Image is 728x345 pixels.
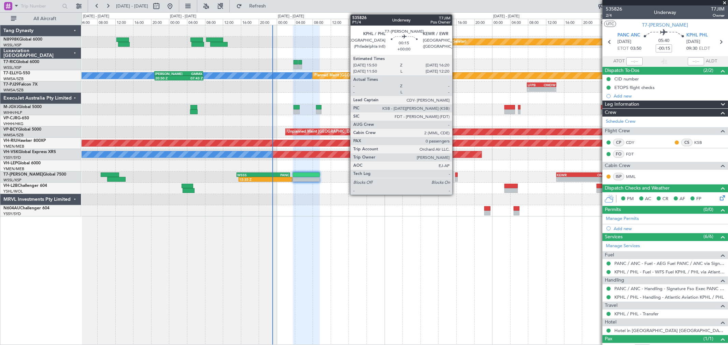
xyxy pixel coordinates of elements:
[381,76,397,80] div: -
[3,206,20,210] span: N604AU
[278,14,304,19] div: [DATE] - [DATE]
[614,328,725,333] a: Hotel in [GEOGRAPHIC_DATA] [GEOGRAPHIC_DATA]
[605,101,639,108] span: Leg Information
[97,19,115,25] div: 08:00
[605,162,630,170] span: Cabin Crew
[155,76,179,80] div: 20:50 Z
[79,19,97,25] div: 04:00
[703,67,713,74] span: (2/2)
[364,72,381,76] div: GMMX
[3,121,24,126] a: VHHH/HKG
[686,45,697,52] span: 09:30
[3,127,41,132] a: VP-BCYGlobal 5000
[18,16,72,21] span: All Aircraft
[605,251,614,259] span: Fuel
[3,110,22,115] a: WIHH/HLP
[3,71,30,75] a: T7-ELLYG-550
[3,82,38,87] a: T7-PJ29Falcon 7X
[3,161,41,165] a: VH-LEPGlobal 6000
[331,19,349,25] div: 12:00
[605,206,621,214] span: Permits
[155,72,179,76] div: [PERSON_NAME]
[266,177,292,181] div: -
[614,76,639,82] div: CID number
[133,19,151,25] div: 16:00
[680,196,685,202] span: AF
[711,13,725,18] span: Owner
[662,196,668,202] span: CR
[557,177,583,181] div: -
[626,151,641,157] a: FDT
[3,116,29,120] a: VP-CJRG-650
[605,335,612,343] span: Pax
[169,19,187,25] div: 00:00
[642,21,688,29] span: T7-[PERSON_NAME]
[546,19,564,25] div: 12:00
[613,150,624,158] div: FO
[3,43,22,48] a: WSSL/XSP
[348,19,367,25] div: 16:00
[313,19,331,25] div: 08:00
[386,14,412,19] div: [DATE] - [DATE]
[205,19,223,25] div: 08:00
[295,19,313,25] div: 04:00
[386,37,467,47] div: Planned Maint [GEOGRAPHIC_DATA] (Seletar)
[3,206,49,210] a: N604AUChallenger 604
[645,196,651,202] span: AC
[3,139,46,143] a: VH-RIUHawker 800XP
[115,19,133,25] div: 12:00
[614,286,725,291] a: PANC / ANC - Handling - Signature Fso Exec PANC / ANC
[3,184,18,188] span: VH-L2B
[605,67,639,75] span: Dispatch To-Dos
[3,172,43,177] span: T7-[PERSON_NAME]
[528,87,542,91] div: -
[606,118,636,125] a: Schedule Crew
[542,87,556,91] div: -
[314,71,428,81] div: Planned Maint [GEOGRAPHIC_DATA] ([GEOGRAPHIC_DATA] Intl)
[3,139,17,143] span: VH-RIU
[3,60,16,64] span: T7-RIC
[3,150,18,154] span: VH-VSK
[617,39,631,45] span: [DATE]
[604,21,616,27] button: UTC
[3,105,18,109] span: M-JGVJ
[381,72,397,76] div: OMDB
[3,189,23,194] a: YSHL/WOL
[626,57,643,65] input: --:--
[605,184,670,192] span: Dispatch Checks and Weather
[3,76,24,81] a: WMSA/SZB
[493,14,519,19] div: [DATE] - [DATE]
[3,82,19,87] span: T7-PJ29
[606,215,639,222] a: Manage Permits
[364,76,381,80] div: -
[564,19,582,25] div: 16:00
[617,45,629,52] span: ETOT
[385,19,403,25] div: 00:00
[605,276,624,284] span: Handling
[3,37,42,42] a: N8998KGlobal 6000
[3,155,21,160] a: YSSY/SYD
[402,19,420,25] div: 04:00
[528,19,546,25] div: 08:00
[116,3,148,9] span: [DATE] - [DATE]
[617,32,640,39] span: PANC ANC
[630,45,641,52] span: 03:50
[711,5,725,13] span: T7JIM
[3,166,24,171] a: YMEN/MEB
[694,139,710,146] a: KSB
[654,9,676,16] div: Underway
[583,173,609,177] div: OMDW
[626,139,641,146] a: CDY
[613,173,624,180] div: ISP
[605,318,616,326] span: Hotel
[3,172,66,177] a: T7-[PERSON_NAME]Global 7500
[367,19,385,25] div: 20:00
[557,173,583,177] div: KEWR
[243,4,272,9] span: Refresh
[3,150,56,154] a: VH-VSKGlobal Express XRS
[614,85,655,90] div: ETOPS flight checks
[3,37,19,42] span: N8998K
[627,196,634,202] span: PM
[3,116,17,120] span: VP-CJR
[614,269,725,275] a: KPHL / PHL - Fuel - WFS Fuel KPHL / PHL via Atlantic Aviation (EJ Asia Only)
